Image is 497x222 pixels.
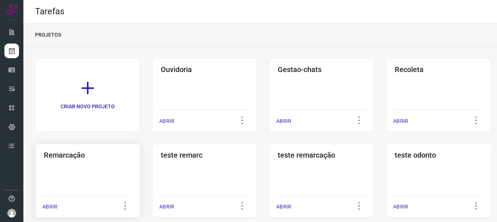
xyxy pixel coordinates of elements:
h3: Gestao-chats [278,65,365,74]
p: ABRIR [159,203,174,211]
h2: Tarefas [35,6,64,17]
h3: teste remarc [161,151,248,159]
h3: Remarcação [44,151,132,159]
h3: teste remarcação [278,151,365,159]
p: ABRIR [393,203,408,211]
p: ABRIR [276,117,291,125]
p: ABRIR [42,203,57,211]
h3: Recoleta [395,65,482,74]
p: PROJETOS [35,31,61,39]
h3: Ouvidoria [161,65,248,74]
img: avatar-user-boy.jpg [7,209,16,218]
h3: teste odonto [395,151,482,159]
p: ABRIR [159,117,174,125]
img: Logo [6,4,17,15]
p: CRIAR NOVO PROJETO [61,103,115,110]
p: ABRIR [393,117,408,125]
p: ABRIR [276,203,291,211]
